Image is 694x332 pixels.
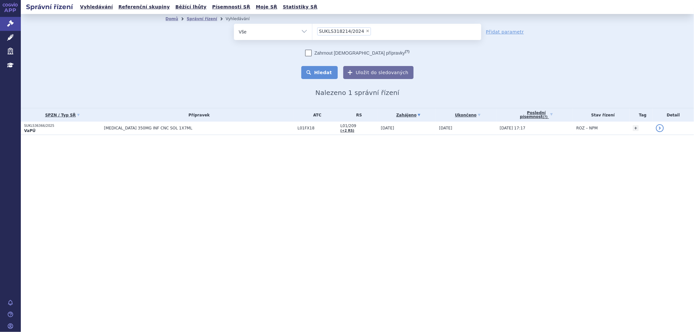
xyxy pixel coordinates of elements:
[78,3,115,11] a: Vyhledávání
[301,66,338,79] button: Hledat
[225,14,258,24] li: Vyhledávání
[543,115,548,119] abbr: (?)
[281,3,319,11] a: Statistiky SŘ
[319,29,364,33] span: SUKLS318214/2024
[500,126,525,130] span: [DATE] 17:17
[576,126,598,130] span: ROZ – NPM
[373,27,376,35] input: SUKLS318214/2024
[24,124,101,128] p: SUKLS36366/2025
[343,66,414,79] button: Uložit do sledovaných
[633,125,639,131] a: +
[439,111,497,120] a: Ukončeno
[294,108,337,122] th: ATC
[104,126,267,130] span: [MEDICAL_DATA] 350MG INF CNC SOL 1X7ML
[439,126,452,130] span: [DATE]
[656,124,664,132] a: detail
[210,3,252,11] a: Písemnosti SŘ
[116,3,172,11] a: Referenční skupiny
[297,126,337,130] span: L01FX18
[337,108,378,122] th: RS
[573,108,630,122] th: Stav řízení
[500,108,573,122] a: Poslednípísemnost(?)
[166,17,178,21] a: Domů
[24,111,101,120] a: SPZN / Typ SŘ
[405,49,409,54] abbr: (?)
[24,128,35,133] strong: VaPÚ
[381,111,436,120] a: Zahájeno
[187,17,217,21] a: Správní řízení
[630,108,652,122] th: Tag
[101,108,294,122] th: Přípravek
[486,29,524,35] a: Přidat parametr
[340,129,354,132] a: (+2 RS)
[21,2,78,11] h2: Správní řízení
[653,108,694,122] th: Detail
[366,29,370,33] span: ×
[254,3,279,11] a: Moje SŘ
[305,50,409,56] label: Zahrnout [DEMOGRAPHIC_DATA] přípravky
[381,126,394,130] span: [DATE]
[173,3,209,11] a: Běžící lhůty
[315,89,399,97] span: Nalezeno 1 správní řízení
[340,124,378,128] span: L01/209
